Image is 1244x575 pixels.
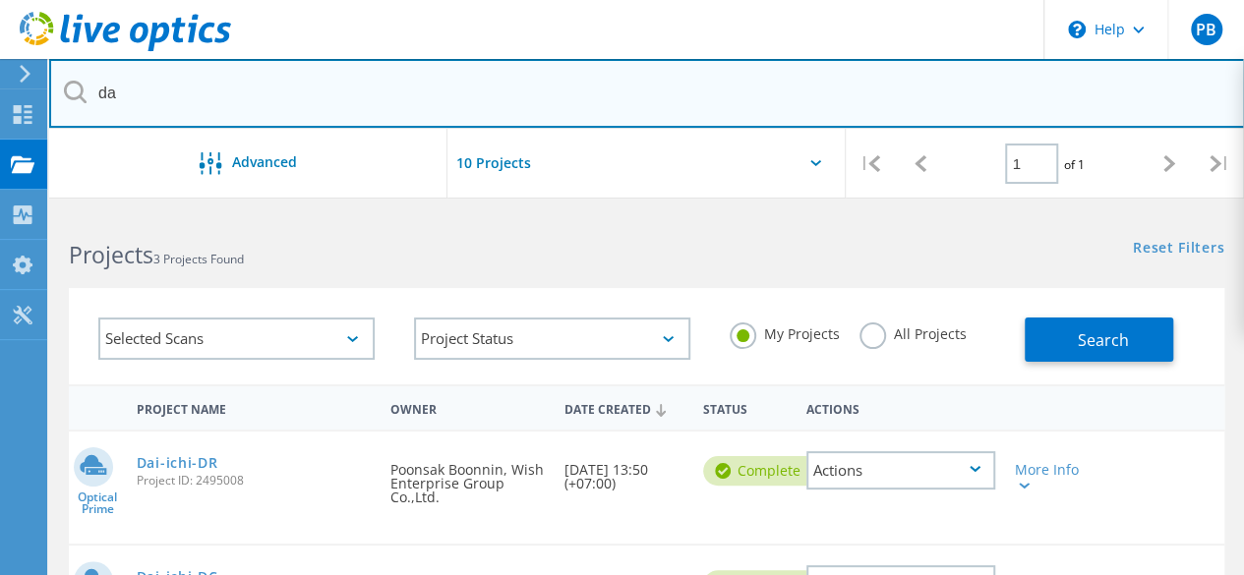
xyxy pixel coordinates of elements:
span: Search [1078,329,1129,351]
div: Project Name [127,389,382,426]
b: Projects [69,239,153,270]
div: More Info [1015,463,1088,490]
div: Date Created [555,389,693,427]
div: [DATE] 13:50 (+07:00) [555,431,693,510]
div: Poonsak Boonnin, Wish Enterprise Group Co.,Ltd. [381,431,554,524]
a: Dai-ichi-DR [137,456,218,470]
div: Project Status [414,317,690,360]
span: Advanced [232,155,297,169]
span: Project ID: 2495008 [137,475,372,487]
div: Selected Scans [98,317,375,360]
a: Live Optics Dashboard [20,41,231,55]
span: PB [1196,22,1216,37]
div: Status [693,389,798,426]
div: Actions [806,451,995,489]
label: All Projects [859,322,967,341]
div: | [846,129,896,199]
div: | [1194,129,1244,199]
span: Optical Prime [69,491,127,515]
span: 3 Projects Found [153,251,244,267]
span: of 1 [1063,156,1084,173]
label: My Projects [730,322,840,341]
div: Actions [797,389,1005,426]
button: Search [1025,317,1173,362]
a: Reset Filters [1133,241,1224,258]
div: Complete [703,456,820,486]
div: Owner [381,389,554,426]
svg: \n [1068,21,1086,38]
